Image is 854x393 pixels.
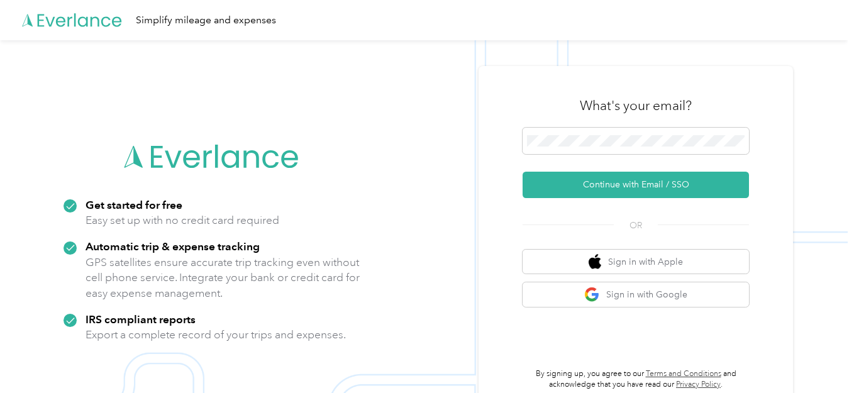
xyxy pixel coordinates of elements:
img: google logo [584,287,600,302]
div: Simplify mileage and expenses [136,13,276,28]
button: apple logoSign in with Apple [523,250,749,274]
strong: IRS compliant reports [86,313,196,326]
button: google logoSign in with Google [523,282,749,307]
a: Privacy Policy [676,380,721,389]
p: Export a complete record of your trips and expenses. [86,327,346,343]
strong: Automatic trip & expense tracking [86,240,260,253]
p: GPS satellites ensure accurate trip tracking even without cell phone service. Integrate your bank... [86,255,360,301]
p: By signing up, you agree to our and acknowledge that you have read our . [523,368,749,390]
p: Easy set up with no credit card required [86,213,279,228]
a: Terms and Conditions [646,369,721,379]
h3: What's your email? [580,97,692,114]
img: apple logo [589,254,601,270]
button: Continue with Email / SSO [523,172,749,198]
strong: Get started for free [86,198,182,211]
span: OR [614,219,658,232]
